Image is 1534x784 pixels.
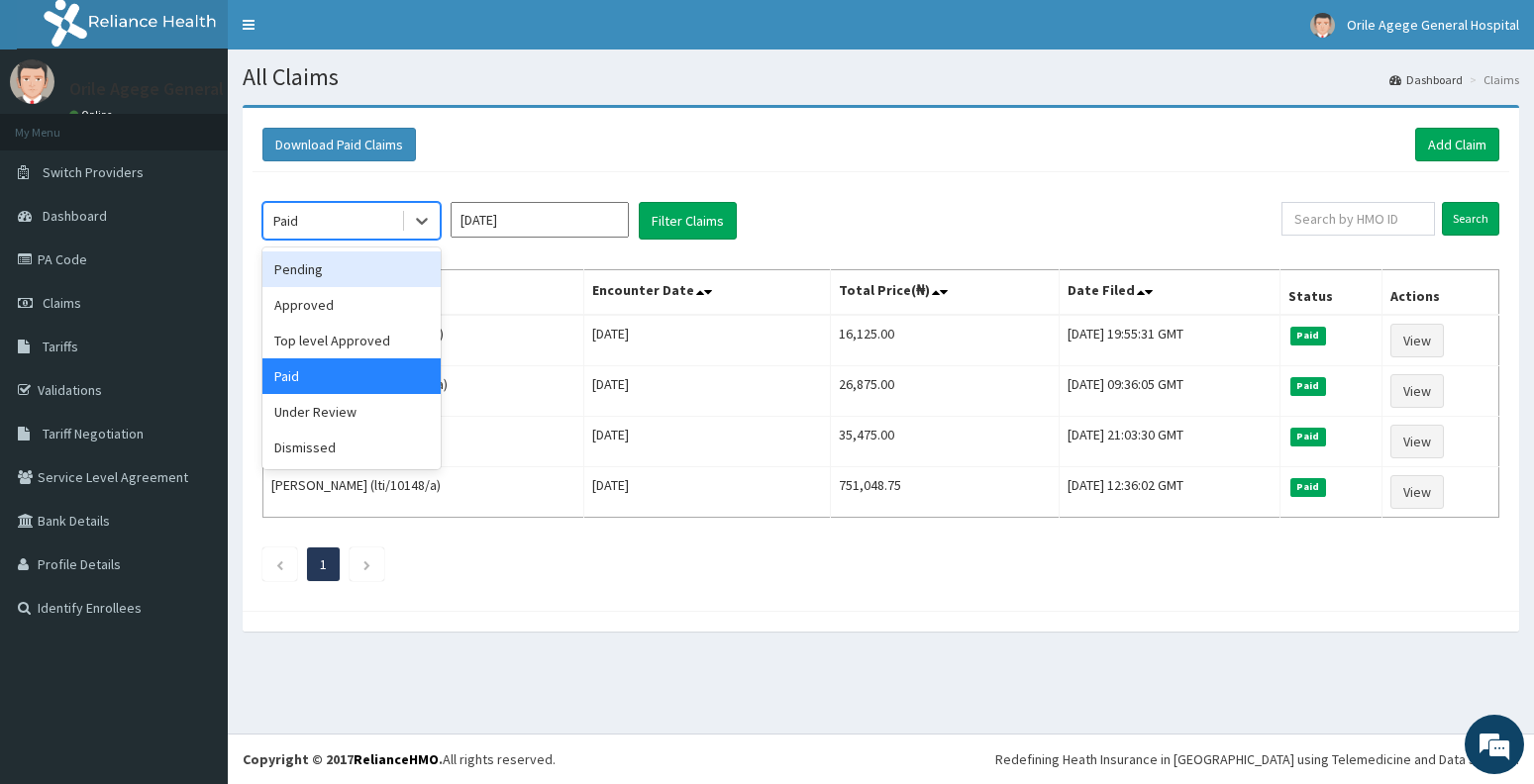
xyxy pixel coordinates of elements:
img: User Image [1310,13,1335,38]
a: View [1390,374,1444,408]
td: [DATE] 19:55:31 GMT [1060,315,1280,366]
div: Paid [273,211,298,231]
footer: All rights reserved. [228,734,1534,784]
span: Switch Providers [43,163,144,181]
td: [DATE] [584,417,831,467]
div: Dismissed [262,430,441,465]
a: Page 1 is your current page [320,555,327,573]
a: Dashboard [1389,71,1463,88]
textarea: Type your message and hit 'Enter' [10,540,377,610]
img: d_794563401_company_1708531726252_794563401 [37,99,80,148]
td: 751,048.75 [831,467,1060,518]
span: Claims [43,294,81,312]
a: Previous page [275,555,284,573]
button: Filter Claims [639,202,737,240]
img: User Image [10,59,54,104]
input: Search [1442,202,1499,236]
td: 35,475.00 [831,417,1060,467]
input: Search by HMO ID [1281,202,1435,236]
span: We're online! [115,249,273,449]
div: Pending [262,251,441,287]
div: Chat with us now [103,111,333,137]
td: [DATE] 21:03:30 GMT [1060,417,1280,467]
button: Download Paid Claims [262,128,416,161]
a: Next page [362,555,371,573]
th: Status [1279,270,1381,316]
li: Claims [1465,71,1519,88]
div: Top level Approved [262,323,441,358]
p: Orile Agege General Hospital [69,80,293,98]
strong: Copyright © 2017 . [243,750,443,768]
span: Orile Agege General Hospital [1347,16,1519,34]
td: [DATE] 12:36:02 GMT [1060,467,1280,518]
td: [DATE] [584,467,831,518]
span: Tariffs [43,338,78,355]
h1: All Claims [243,64,1519,90]
input: Select Month and Year [451,202,629,238]
td: [DATE] 09:36:05 GMT [1060,366,1280,417]
span: Dashboard [43,207,107,225]
td: [DATE] [584,366,831,417]
a: RelianceHMO [354,750,439,768]
a: View [1390,425,1444,458]
td: [PERSON_NAME] (lti/10148/a) [263,467,584,518]
span: Paid [1290,428,1326,445]
th: Encounter Date [584,270,831,316]
div: Approved [262,287,441,323]
a: Online [69,108,117,122]
div: Paid [262,358,441,394]
span: Paid [1290,327,1326,344]
div: Redefining Heath Insurance in [GEOGRAPHIC_DATA] using Telemedicine and Data Science! [995,749,1519,769]
span: Paid [1290,377,1326,395]
td: [DATE] [584,315,831,366]
td: 16,125.00 [831,315,1060,366]
a: View [1390,324,1444,357]
a: Add Claim [1415,128,1499,161]
div: Under Review [262,394,441,430]
th: Actions [1381,270,1498,316]
span: Paid [1290,478,1326,496]
a: View [1390,475,1444,509]
th: Total Price(₦) [831,270,1060,316]
td: 26,875.00 [831,366,1060,417]
div: Minimize live chat window [325,10,372,57]
span: Tariff Negotiation [43,425,144,442]
th: Date Filed [1060,270,1280,316]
